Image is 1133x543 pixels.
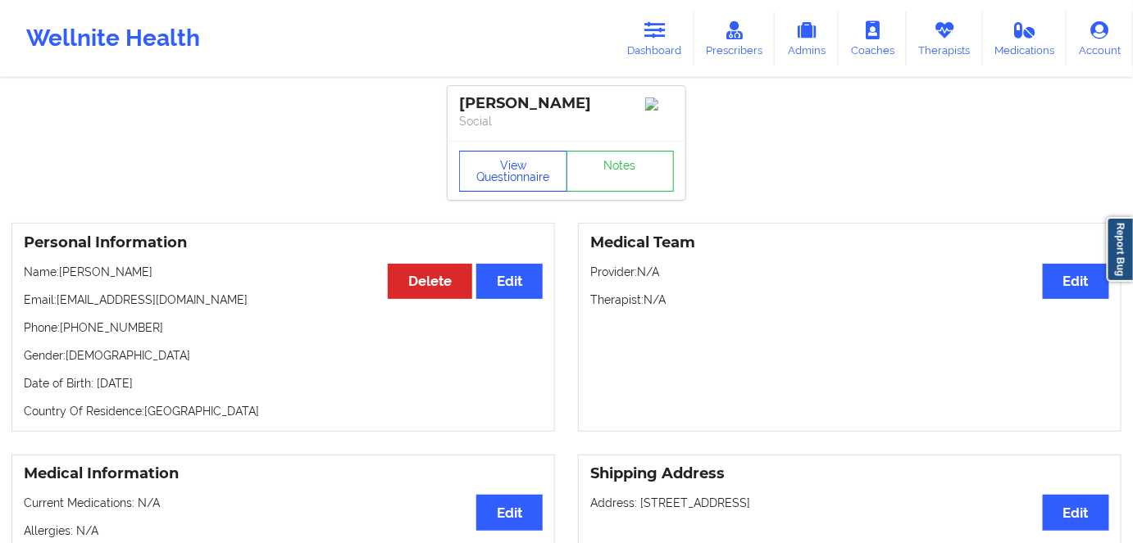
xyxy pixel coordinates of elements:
img: Image%2Fplaceholer-image.png [645,97,674,111]
p: Date of Birth: [DATE] [24,375,543,391]
a: Notes [566,151,675,192]
p: Gender: [DEMOGRAPHIC_DATA] [24,347,543,364]
p: Social [459,113,674,129]
div: [PERSON_NAME] [459,94,674,113]
p: Allergies: N/A [24,523,543,539]
h3: Personal Information [24,233,543,252]
a: Prescribers [694,11,776,66]
button: Delete [388,264,472,299]
button: Edit [476,495,543,530]
p: Email: [EMAIL_ADDRESS][DOMAIN_NAME] [24,292,543,308]
h3: Shipping Address [590,464,1109,483]
p: Country Of Residence: [GEOGRAPHIC_DATA] [24,403,543,419]
button: Edit [1043,264,1109,299]
p: Provider: N/A [590,264,1109,280]
button: View Questionnaire [459,151,567,192]
p: Therapist: N/A [590,292,1109,308]
a: Account [1067,11,1133,66]
button: Edit [1043,495,1109,530]
a: Admins [775,11,839,66]
a: Dashboard [616,11,694,66]
button: Edit [476,264,543,299]
a: Coaches [839,11,907,66]
h3: Medical Team [590,233,1109,252]
p: Address: [STREET_ADDRESS] [590,495,1109,511]
p: Current Medications: N/A [24,495,543,511]
a: Medications [983,11,1067,66]
a: Therapists [907,11,983,66]
p: Phone: [PHONE_NUMBER] [24,319,543,336]
a: Report Bug [1107,217,1133,282]
p: Name: [PERSON_NAME] [24,264,543,280]
h3: Medical Information [24,464,543,483]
